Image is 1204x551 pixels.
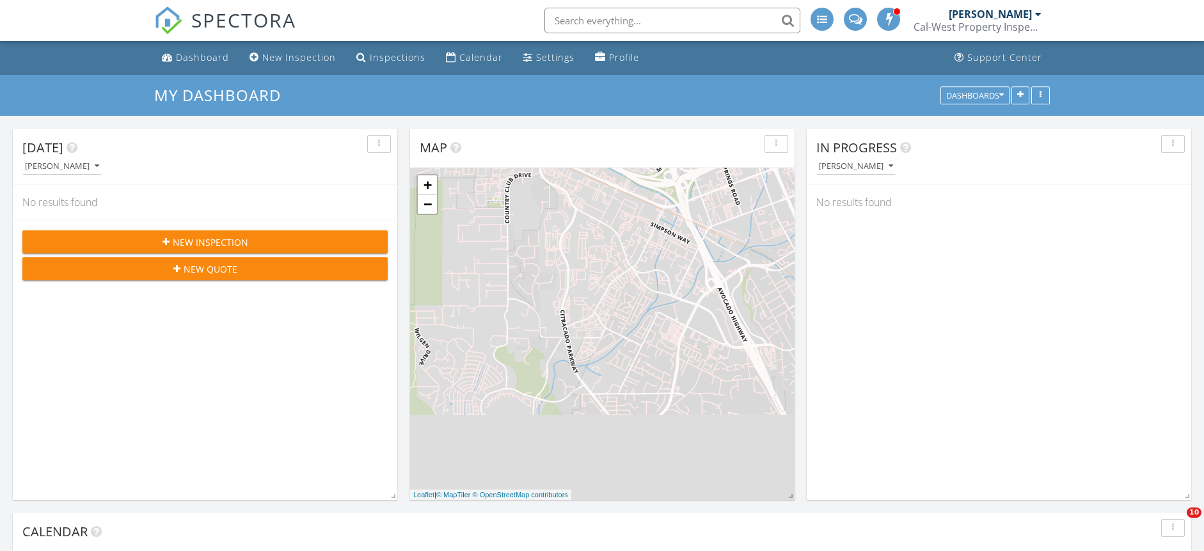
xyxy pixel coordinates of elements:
[441,46,508,70] a: Calendar
[816,139,897,156] span: In Progress
[13,185,397,220] div: No results found
[262,51,336,63] div: New Inspection
[949,8,1032,20] div: [PERSON_NAME]
[157,46,234,70] a: Dashboard
[819,162,893,171] div: [PERSON_NAME]
[22,230,388,253] button: New Inspection
[518,46,580,70] a: Settings
[536,51,574,63] div: Settings
[420,139,447,156] span: Map
[173,236,248,249] span: New Inspection
[949,46,1047,70] a: Support Center
[609,51,639,63] div: Profile
[154,84,292,106] a: My Dashboard
[154,6,182,35] img: The Best Home Inspection Software - Spectora
[176,51,229,63] div: Dashboard
[544,8,800,33] input: Search everything...
[351,46,431,70] a: Inspections
[436,491,471,499] a: © MapTiler
[816,158,896,175] button: [PERSON_NAME]
[22,523,88,540] span: Calendar
[413,491,434,499] a: Leaflet
[25,162,99,171] div: [PERSON_NAME]
[473,491,568,499] a: © OpenStreetMap contributors
[154,17,296,44] a: SPECTORA
[1187,507,1201,518] span: 10
[191,6,296,33] span: SPECTORA
[807,185,1191,220] div: No results found
[22,257,388,280] button: New Quote
[410,490,571,500] div: |
[459,51,503,63] div: Calendar
[1160,507,1191,538] iframe: Intercom live chat
[244,46,341,70] a: New Inspection
[940,86,1010,104] button: Dashboards
[967,51,1042,63] div: Support Center
[418,195,437,214] a: Zoom out
[370,51,425,63] div: Inspections
[590,46,644,70] a: Profile
[946,91,1004,100] div: Dashboards
[22,139,63,156] span: [DATE]
[22,158,102,175] button: [PERSON_NAME]
[418,175,437,195] a: Zoom in
[184,262,237,276] span: New Quote
[914,20,1042,33] div: Cal-West Property Inspections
